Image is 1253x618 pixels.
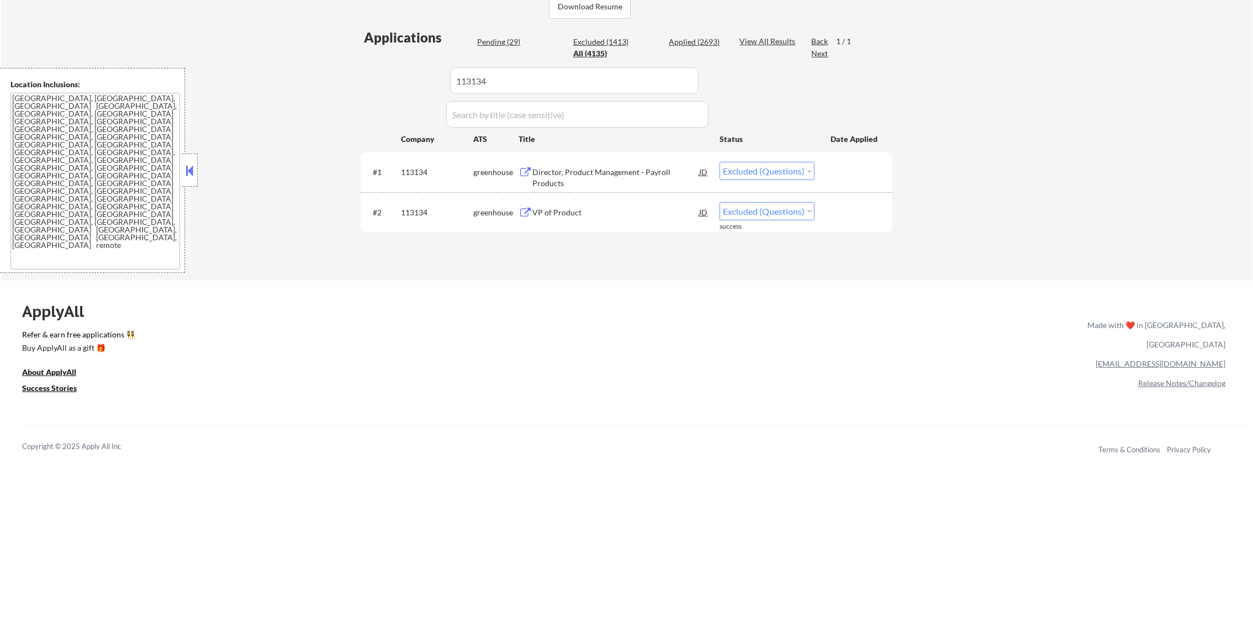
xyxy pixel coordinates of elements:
[22,344,133,352] div: Buy ApplyAll as a gift 🎁
[22,342,133,356] a: Buy ApplyAll as a gift 🎁
[811,48,829,59] div: Next
[401,167,473,178] div: 113134
[1098,445,1160,454] a: Terms & Conditions
[373,207,392,218] div: #2
[22,441,149,452] div: Copyright © 2025 Apply All Inc
[473,134,519,145] div: ATS
[836,36,861,47] div: 1 / 1
[831,134,879,145] div: Date Applied
[401,207,473,218] div: 113134
[519,134,709,145] div: Title
[473,167,519,178] div: greenhouse
[446,101,709,128] input: Search by title (case sensitive)
[373,167,392,178] div: #1
[573,48,628,59] div: All (4135)
[698,162,709,182] div: JD
[473,207,519,218] div: greenhouse
[698,202,709,222] div: JD
[10,79,181,90] div: Location Inclusions:
[669,36,724,47] div: Applied (2693)
[477,36,532,47] div: Pending (29)
[1083,315,1225,354] div: Made with ❤️ in [GEOGRAPHIC_DATA], [GEOGRAPHIC_DATA]
[1096,359,1225,368] a: [EMAIL_ADDRESS][DOMAIN_NAME]
[364,31,473,44] div: Applications
[532,207,699,218] div: VP of Product
[22,302,97,321] div: ApplyAll
[22,383,77,393] u: Success Stories
[401,134,473,145] div: Company
[1138,378,1225,388] a: Release Notes/Changelog
[720,129,815,149] div: Status
[1167,445,1211,454] a: Privacy Policy
[22,331,857,342] a: Refer & earn free applications 👯‍♀️
[573,36,628,47] div: Excluded (1413)
[811,36,829,47] div: Back
[22,383,92,397] a: Success Stories
[22,367,76,377] u: About ApplyAll
[22,367,92,381] a: About ApplyAll
[532,167,699,188] div: Director, Product Management - Payroll Products
[739,36,799,47] div: View All Results
[450,67,699,94] input: Search by company (case sensitive)
[720,222,764,231] div: success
